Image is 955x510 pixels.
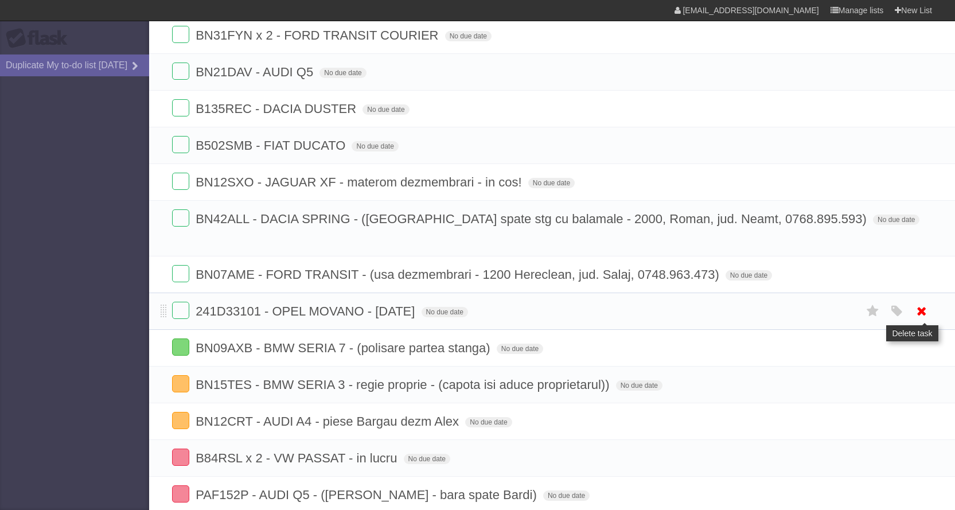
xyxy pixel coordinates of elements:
span: No due date [319,68,366,78]
span: BN42ALL - DACIA SPRING - ([GEOGRAPHIC_DATA] spate stg cu balamale - 2000, Roman, jud. Neamt, 0768... [196,212,870,226]
label: Done [172,449,189,466]
span: No due date [543,490,590,501]
span: PAF152P - AUDI Q5 - ([PERSON_NAME] - bara spate Bardi) [196,488,540,502]
span: No due date [616,380,662,391]
label: Done [172,265,189,282]
span: BN21DAV - AUDI Q5 [196,65,316,79]
label: Done [172,63,189,80]
span: No due date [497,344,543,354]
label: Done [172,209,189,227]
label: Done [172,302,189,319]
span: BN12CRT - AUDI A4 - piese Bargau dezm Alex [196,414,462,429]
span: No due date [422,307,468,317]
span: No due date [873,215,919,225]
span: No due date [465,417,512,427]
label: Done [172,136,189,153]
span: B84RSL x 2 - VW PASSAT - in lucru [196,451,400,465]
label: Star task [862,302,884,321]
span: B135REC - DACIA DUSTER [196,102,359,116]
span: No due date [445,31,492,41]
span: No due date [726,270,772,281]
label: Done [172,412,189,429]
label: Done [172,375,189,392]
span: No due date [404,454,450,464]
span: No due date [352,141,398,151]
div: Flask [6,28,75,49]
span: B502SMB - FIAT DUCATO [196,138,348,153]
span: BN15TES - BMW SERIA 3 - regie proprie - (capota isi aduce proprietarul)) [196,377,612,392]
label: Done [172,173,189,190]
label: Done [172,99,189,116]
span: BN31FYN x 2 - FORD TRANSIT COURIER [196,28,441,42]
span: No due date [362,104,409,115]
label: Done [172,485,189,503]
label: Done [172,338,189,356]
span: BN12SXO - JAGUAR XF - materom dezmembrari - in cos! [196,175,524,189]
label: Done [172,26,189,43]
span: BN07AME - FORD TRANSIT - (usa dezmembrari - 1200 Hereclean, jud. Salaj, 0748.963.473) [196,267,722,282]
span: 241D33101 - OPEL MOVANO - [DATE] [196,304,418,318]
span: BN09AXB - BMW SERIA 7 - (polisare partea stanga) [196,341,493,355]
span: No due date [528,178,575,188]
